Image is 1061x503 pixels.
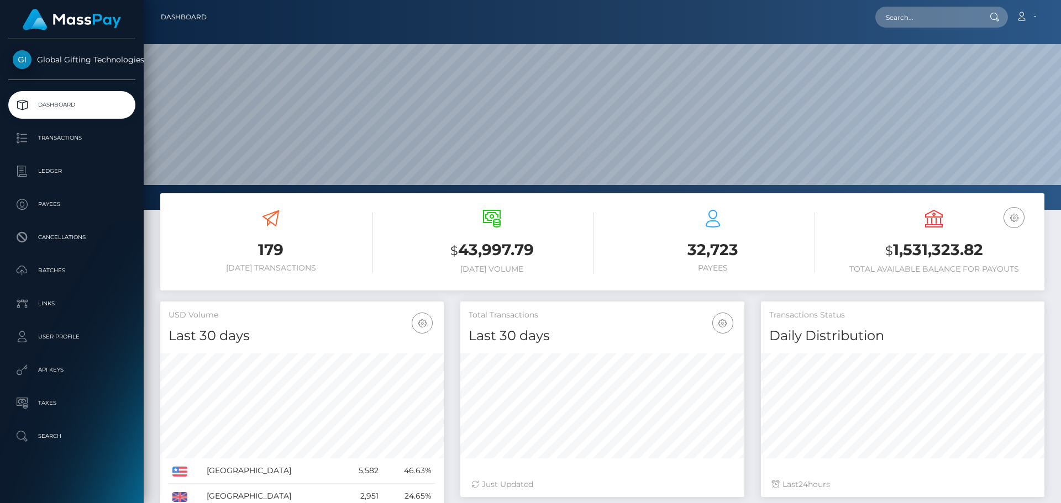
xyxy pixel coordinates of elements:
h4: Last 30 days [169,326,435,346]
img: GB.png [172,492,187,502]
p: Batches [13,262,131,279]
p: Taxes [13,395,131,411]
div: Last hours [772,479,1033,490]
td: 46.63% [382,458,435,484]
td: 5,582 [341,458,382,484]
p: Payees [13,196,131,213]
h5: Total Transactions [469,310,736,321]
p: Links [13,295,131,312]
a: Dashboard [8,91,135,119]
h5: USD Volume [169,310,435,321]
p: Transactions [13,130,131,146]
p: Cancellations [13,229,131,246]
p: User Profile [13,329,131,345]
h5: Transactions Status [769,310,1036,321]
input: Search... [875,7,979,28]
h3: 43,997.79 [390,239,594,262]
span: Global Gifting Technologies Inc [8,55,135,65]
img: US.png [172,467,187,476]
td: [GEOGRAPHIC_DATA] [203,458,342,484]
p: API Keys [13,362,131,378]
h6: Payees [611,263,815,273]
img: MassPay Logo [23,9,121,30]
small: $ [885,243,893,258]
h4: Daily Distribution [769,326,1036,346]
a: Dashboard [161,6,207,29]
p: Dashboard [13,97,131,113]
a: Batches [8,257,135,284]
a: Transactions [8,124,135,152]
a: User Profile [8,323,135,351]
h3: 1,531,323.82 [832,239,1036,262]
small: $ [450,243,458,258]
a: Taxes [8,389,135,417]
a: Payees [8,190,135,218]
h3: 179 [169,239,373,261]
p: Ledger [13,163,131,179]
h6: [DATE] Volume [390,264,594,274]
a: Cancellations [8,224,135,251]
div: Just Updated [471,479,733,490]
img: Global Gifting Technologies Inc [13,50,31,69]
h6: Total Available Balance for Payouts [832,264,1036,274]
h6: [DATE] Transactions [169,263,373,273]
a: Links [8,290,135,317]
a: Ledger [8,157,135,185]
h4: Last 30 days [469,326,736,346]
a: API Keys [8,356,135,384]
span: 24 [799,479,808,489]
a: Search [8,422,135,450]
p: Search [13,428,131,444]
h3: 32,723 [611,239,815,261]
